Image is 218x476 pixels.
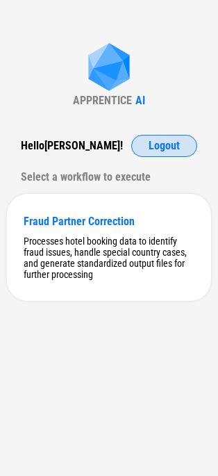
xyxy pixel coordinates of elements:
[24,236,194,280] div: Processes hotel booking data to identify fraud issues, handle special country cases, and generate...
[135,94,145,107] div: AI
[149,140,180,151] span: Logout
[81,43,137,94] img: Apprentice AI
[24,215,194,228] div: Fraud Partner Correction
[21,166,197,188] div: Select a workflow to execute
[21,135,123,157] div: Hello [PERSON_NAME] !
[73,94,132,107] div: APPRENTICE
[131,135,197,157] button: Logout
